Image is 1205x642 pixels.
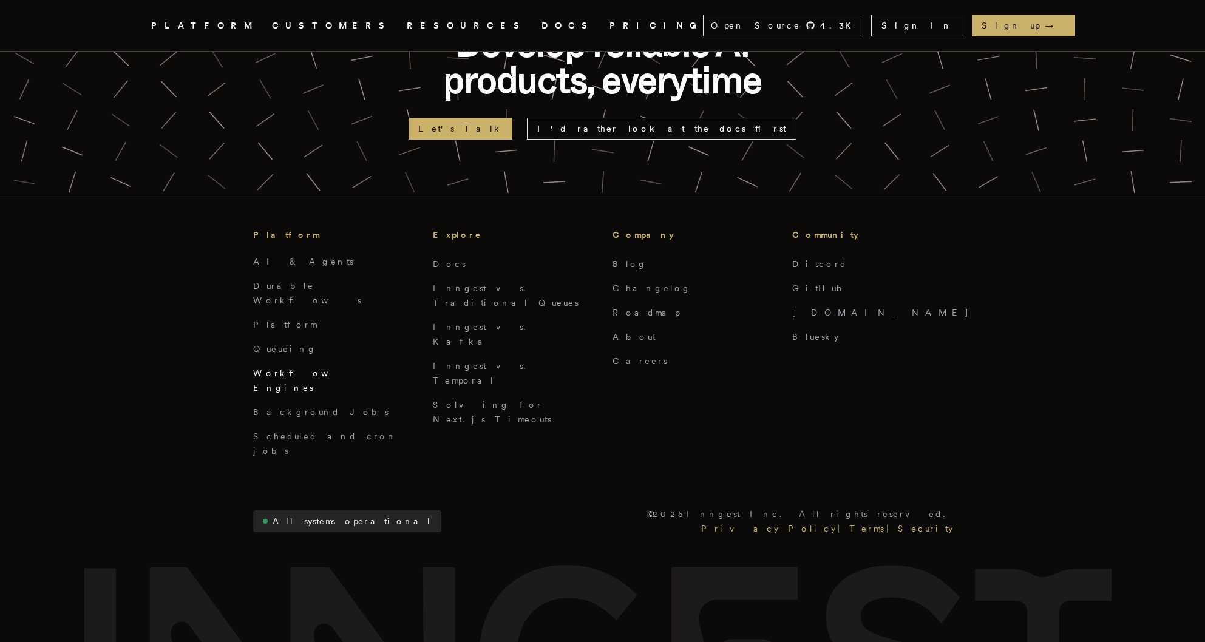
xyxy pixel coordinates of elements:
a: Discord [792,259,847,269]
a: Security [895,521,952,536]
h3: Community [792,228,952,242]
a: Queueing [253,344,317,354]
a: Solving for Next.js Timeouts [433,400,551,424]
a: Privacy Policy [699,521,838,536]
h3: Explore [433,228,593,242]
h3: Platform [253,228,413,242]
a: Changelog [613,283,691,293]
span: Open Source [711,19,801,32]
a: Inngest vs. Kafka [433,322,533,346]
a: GitHub [792,283,850,293]
a: Sign In [871,15,962,36]
a: About [613,332,656,342]
a: Docs [433,259,466,269]
a: Let's Talk [409,118,512,140]
span: 4.3 K [820,19,858,32]
h3: Company [613,228,773,242]
a: Careers [613,356,667,366]
div: | [838,521,847,536]
a: Platform [253,320,317,329]
span: → [1045,19,1065,32]
button: PLATFORM [151,18,257,33]
a: Roadmap [613,308,680,317]
a: [DOMAIN_NAME] [792,308,969,317]
a: PRICING [609,18,703,33]
a: Sign up [972,15,1075,36]
a: All systems operational [253,510,441,532]
a: AI & Agents [253,257,353,266]
a: Workflow Engines [253,368,358,393]
a: Inngest vs. Traditional Queues [433,283,579,308]
p: © 2025 Inngest Inc. All rights reserved. [647,507,952,521]
div: | [886,521,895,536]
a: Inngest vs. Temporal [433,361,533,385]
a: Durable Workflows [253,281,361,305]
a: Bluesky [792,332,838,342]
a: DOCS [541,18,595,33]
a: Background Jobs [253,407,389,417]
a: Terms [847,521,886,536]
button: RESOURCES [407,18,527,33]
p: Develop reliable AI products, everytime [409,25,797,98]
a: Scheduled and cron jobs [253,431,397,456]
a: Blog [613,259,647,269]
a: I'd rather look at the docs first [527,118,796,140]
a: CUSTOMERS [272,18,392,33]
